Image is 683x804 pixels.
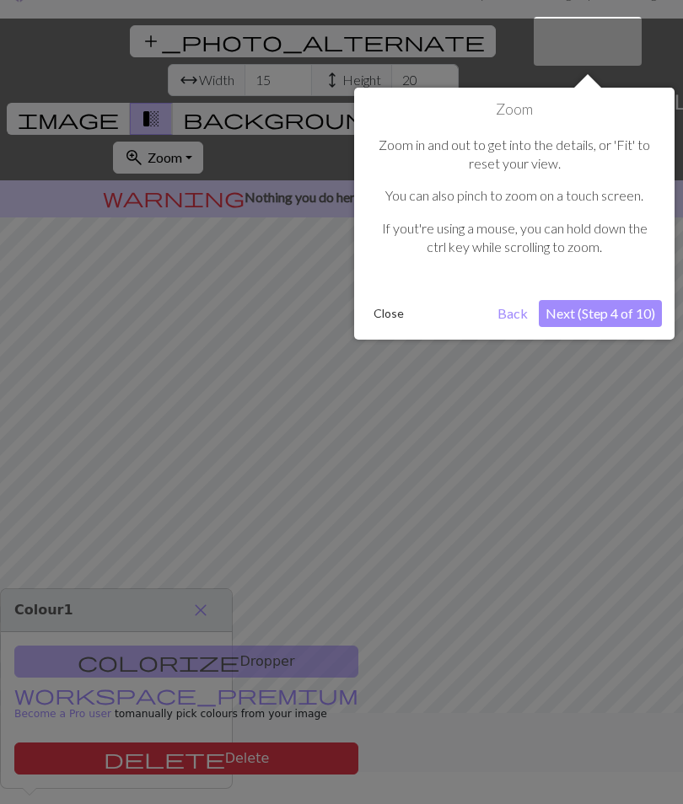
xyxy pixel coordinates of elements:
button: Close [367,301,411,326]
p: If yout're using a mouse, you can hold down the ctrl key while scrolling to zoom. [375,219,653,257]
p: You can also pinch to zoom on a touch screen. [375,186,653,205]
div: Zoom [354,88,675,340]
h1: Zoom [367,100,662,119]
p: Zoom in and out to get into the details, or 'Fit' to reset your view. [375,136,653,174]
button: Next (Step 4 of 10) [539,300,662,327]
button: Back [491,300,535,327]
